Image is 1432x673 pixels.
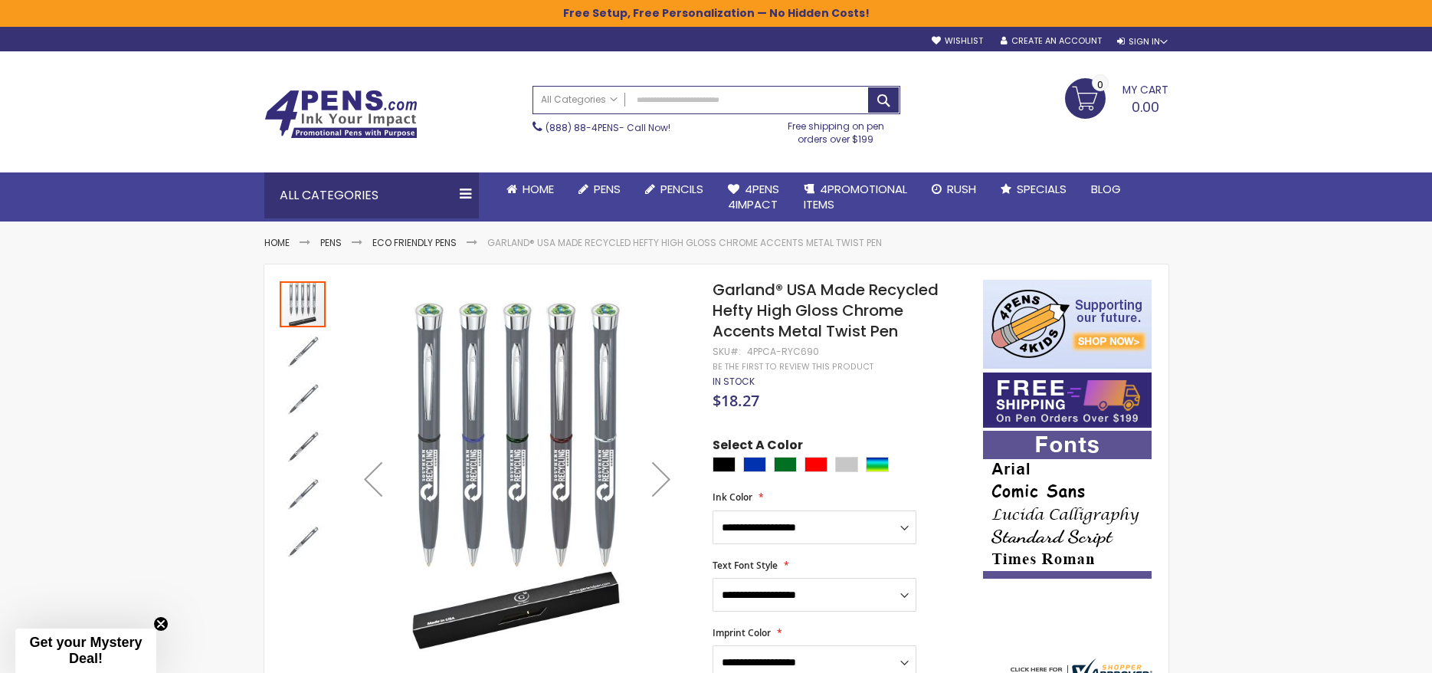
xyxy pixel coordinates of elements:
[280,519,326,565] img: Garland® USA Made Recycled Hefty High Gloss Chrome Accents Metal Twist Pen
[29,635,142,666] span: Get your Mystery Deal!
[546,121,619,134] a: (888) 88-4PENS
[320,236,342,249] a: Pens
[713,457,736,472] div: Black
[1017,181,1067,197] span: Specials
[523,181,554,197] span: Home
[660,181,703,197] span: Pencils
[594,181,621,197] span: Pens
[919,172,988,206] a: Rush
[280,327,327,375] div: Garland® USA Made Recycled Hefty High Gloss Chrome Accents Metal Twist Pen
[546,121,670,134] span: - Call Now!
[804,181,907,212] span: 4PROMOTIONAL ITEMS
[713,626,771,639] span: Imprint Color
[541,94,618,106] span: All Categories
[1132,97,1159,117] span: 0.00
[743,457,766,472] div: Blue
[983,280,1152,369] img: 4pens 4 kids
[713,376,755,388] div: Availability
[1091,181,1121,197] span: Blog
[280,329,326,375] img: Garland® USA Made Recycled Hefty High Gloss Chrome Accents Metal Twist Pen
[342,302,693,652] img: Garland® USA Made Recycled Hefty High Gloss Chrome Accents Metal Twist Pen
[280,470,327,517] div: Garland® USA Made Recycled Hefty High Gloss Chrome Accents Metal Twist Pen
[1079,172,1133,206] a: Blog
[280,422,327,470] div: Garland® USA Made Recycled Hefty High Gloss Chrome Accents Metal Twist Pen
[713,375,755,388] span: In stock
[280,376,326,422] img: Garland® USA Made Recycled Hefty High Gloss Chrome Accents Metal Twist Pen
[487,237,882,249] li: Garland® USA Made Recycled Hefty High Gloss Chrome Accents Metal Twist Pen
[280,375,327,422] div: Garland® USA Made Recycled Hefty High Gloss Chrome Accents Metal Twist Pen
[372,236,457,249] a: Eco Friendly Pens
[716,172,791,222] a: 4Pens4impact
[747,346,819,358] div: 4PPCA-RYC690
[1065,78,1168,117] a: 0.00 0
[713,491,752,504] span: Ink Color
[713,345,741,358] strong: SKU
[772,114,900,145] div: Free shipping on pen orders over $199
[728,181,779,212] span: 4Pens 4impact
[280,517,326,565] div: Garland® USA Made Recycled Hefty High Gloss Chrome Accents Metal Twist Pen
[633,172,716,206] a: Pencils
[280,471,326,517] img: Garland® USA Made Recycled Hefty High Gloss Chrome Accents Metal Twist Pen
[494,172,566,206] a: Home
[804,457,827,472] div: Red
[713,279,939,342] span: Garland® USA Made Recycled Hefty High Gloss Chrome Accents Metal Twist Pen
[153,616,169,632] button: Close teaser
[791,172,919,222] a: 4PROMOTIONALITEMS
[280,424,326,470] img: Garland® USA Made Recycled Hefty High Gloss Chrome Accents Metal Twist Pen
[983,431,1152,579] img: font-personalization-examples
[774,457,797,472] div: Green
[280,280,327,327] div: Garland® USA Made Recycled Hefty High Gloss Chrome Accents Metal Twist Pen
[988,172,1079,206] a: Specials
[533,87,625,112] a: All Categories
[835,457,858,472] div: Silver
[1097,77,1103,92] span: 0
[264,172,479,218] div: All Categories
[983,373,1152,428] img: Free shipping on orders over $199
[713,361,873,373] a: Be the first to review this product
[713,437,803,458] span: Select A Color
[264,236,290,249] a: Home
[566,172,633,206] a: Pens
[264,90,418,139] img: 4Pens Custom Pens and Promotional Products
[866,457,889,472] div: Assorted
[1001,35,1102,47] a: Create an Account
[932,35,983,47] a: Wishlist
[947,181,976,197] span: Rush
[713,559,778,572] span: Text Font Style
[1117,36,1168,48] div: Sign In
[713,390,759,411] span: $18.27
[15,629,156,673] div: Get your Mystery Deal!Close teaser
